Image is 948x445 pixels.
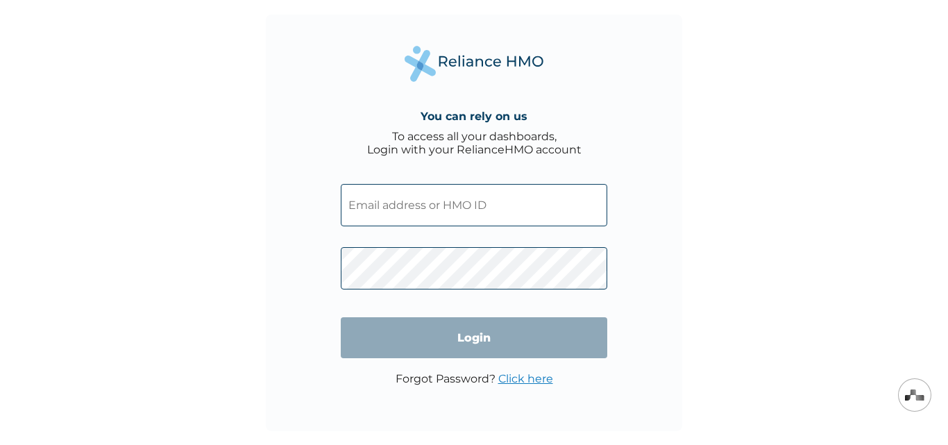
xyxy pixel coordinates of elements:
h4: You can rely on us [421,110,527,123]
p: Forgot Password? [396,372,553,385]
input: Email address or HMO ID [341,184,607,226]
img: Reliance Health's Logo [405,46,543,81]
input: Login [341,317,607,358]
a: Click here [498,372,553,385]
div: To access all your dashboards, Login with your RelianceHMO account [367,130,582,156]
img: svg+xml,%3Csvg%20xmlns%3D%22http%3A%2F%2Fwww.w3.org%2F2000%2Fsvg%22%20width%3D%2228%22%20height%3... [905,389,924,401]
